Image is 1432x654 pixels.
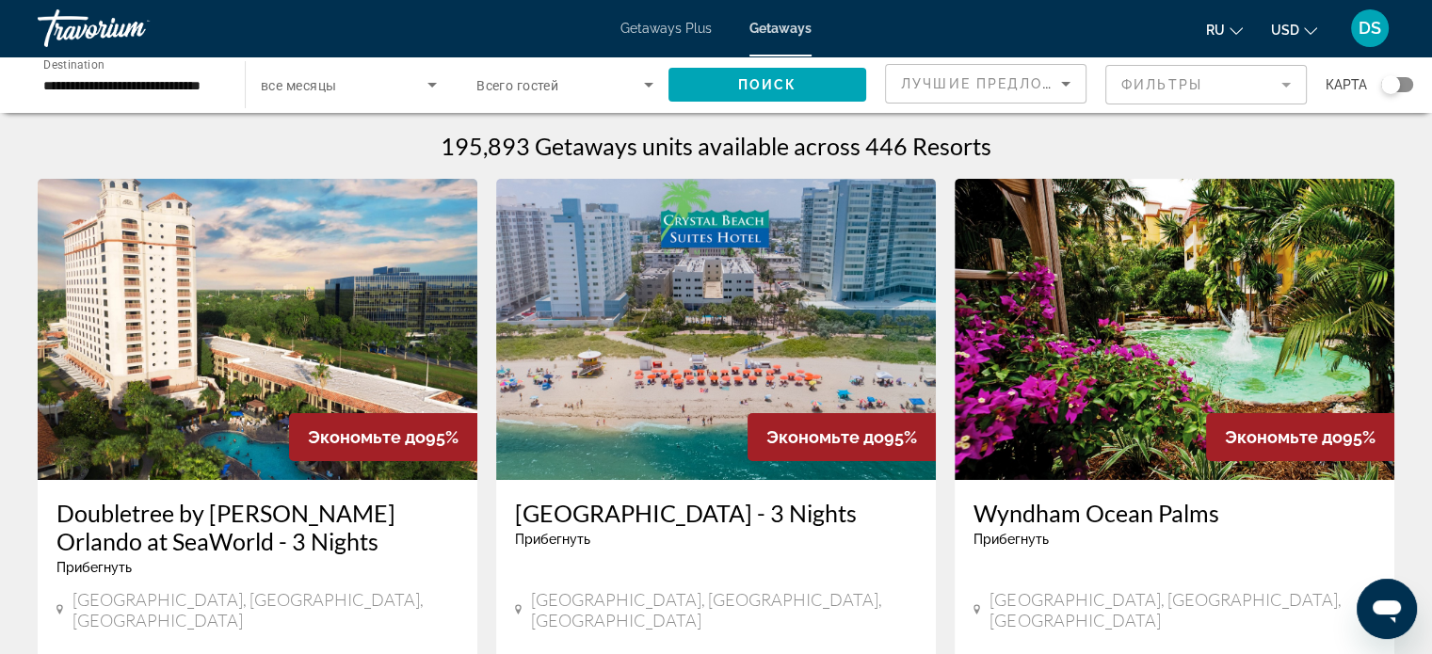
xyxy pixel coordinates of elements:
button: User Menu [1345,8,1394,48]
span: Экономьте до [308,427,426,447]
img: RM14E01X.jpg [38,179,477,480]
span: [GEOGRAPHIC_DATA], [GEOGRAPHIC_DATA], [GEOGRAPHIC_DATA] [72,589,459,630]
span: Экономьте до [1225,427,1343,447]
mat-select: Sort by [901,72,1070,95]
a: Getaways Plus [620,21,712,36]
div: 95% [1206,413,1394,461]
img: 5992O01X.jpg [955,179,1394,480]
a: [GEOGRAPHIC_DATA] - 3 Nights [515,499,917,527]
span: Поиск [738,77,797,92]
span: Прибегнуть [515,532,590,547]
span: [GEOGRAPHIC_DATA], [GEOGRAPHIC_DATA], [GEOGRAPHIC_DATA] [531,589,917,630]
img: RQ29E01X.jpg [496,179,936,480]
span: карта [1326,72,1367,98]
button: Change language [1206,16,1243,43]
span: все месяцы [261,78,336,93]
span: Лучшие предложения [901,76,1102,91]
div: 95% [289,413,477,461]
button: Поиск [668,68,866,102]
div: 95% [748,413,936,461]
iframe: Кнопка запуска окна обмена сообщениями [1357,579,1417,639]
button: Filter [1105,64,1307,105]
span: ru [1206,23,1225,38]
span: USD [1271,23,1299,38]
span: [GEOGRAPHIC_DATA], [GEOGRAPHIC_DATA], [GEOGRAPHIC_DATA] [990,589,1376,630]
button: Change currency [1271,16,1317,43]
span: DS [1359,19,1381,38]
span: Экономьте до [766,427,884,447]
span: Прибегнуть [56,560,132,575]
a: Travorium [38,4,226,53]
span: Всего гостей [476,78,558,93]
a: Getaways [749,21,812,36]
span: Destination [43,57,105,71]
span: Прибегнуть [973,532,1049,547]
a: Doubletree by [PERSON_NAME] Orlando at SeaWorld - 3 Nights [56,499,459,555]
a: Wyndham Ocean Palms [973,499,1376,527]
h1: 195,893 Getaways units available across 446 Resorts [441,132,991,160]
